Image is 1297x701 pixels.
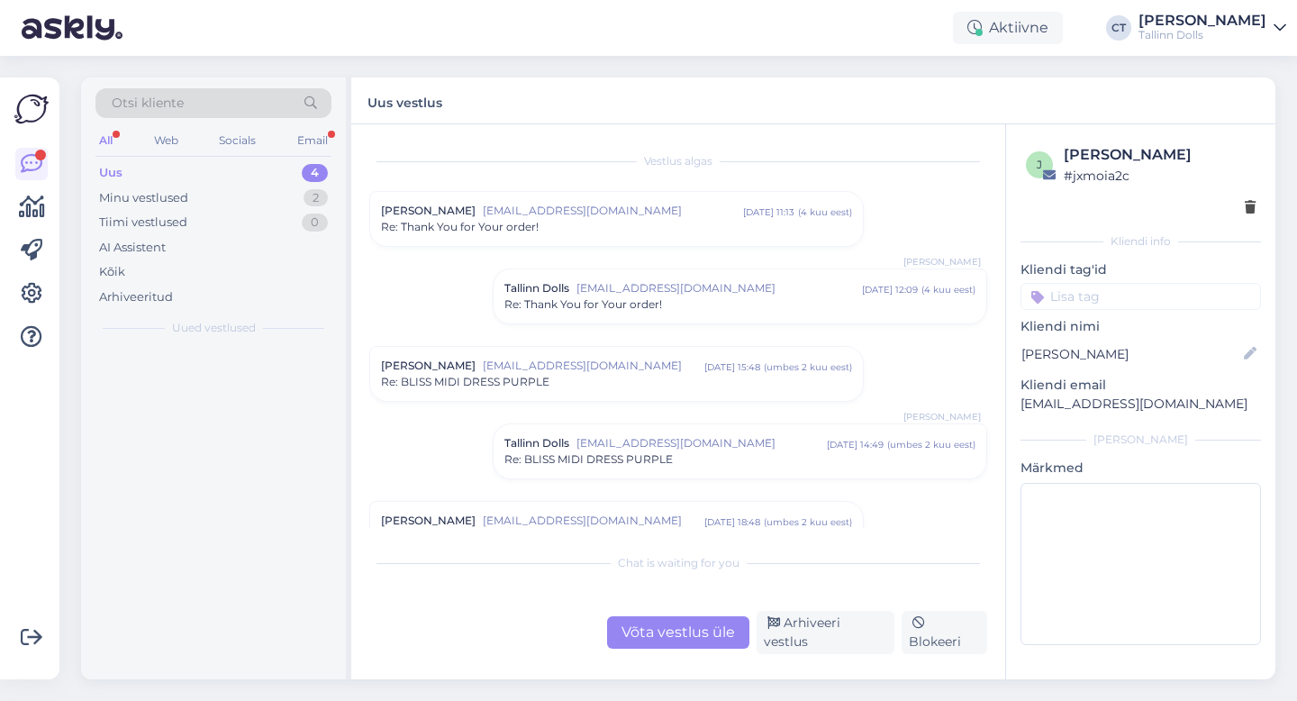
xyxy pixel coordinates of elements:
input: Lisa nimi [1021,344,1240,364]
div: # jxmoia2c [1064,166,1256,186]
p: Märkmed [1020,459,1261,478]
span: [PERSON_NAME] [381,513,476,529]
span: Tallinn Dolls [504,435,569,451]
div: Arhiveeri vestlus [757,611,894,654]
div: ( umbes 2 kuu eest ) [764,515,852,529]
span: [EMAIL_ADDRESS][DOMAIN_NAME] [576,280,862,296]
div: 0 [302,214,328,232]
div: [DATE] 14:49 [827,438,884,451]
label: Uus vestlus [367,88,442,113]
div: Kõik [99,263,125,281]
div: ( 4 kuu eest ) [921,283,975,296]
div: [PERSON_NAME] [1138,14,1266,28]
div: Chat is waiting for you [369,555,987,571]
span: Tallinn Dolls [504,280,569,296]
div: Blokeeri [902,611,987,654]
div: Tallinn Dolls [1138,28,1266,42]
span: Otsi kliente [112,94,184,113]
div: Email [294,129,331,152]
p: [EMAIL_ADDRESS][DOMAIN_NAME] [1020,395,1261,414]
div: ( umbes 2 kuu eest ) [764,360,852,374]
div: 2 [304,189,328,207]
div: Web [150,129,182,152]
div: Minu vestlused [99,189,188,207]
div: Vestlus algas [369,153,987,169]
p: Kliendi tag'id [1020,260,1261,279]
span: Re: BLISS MIDI DRESS PURPLE [504,451,673,468]
span: [EMAIL_ADDRESS][DOMAIN_NAME] [483,203,743,219]
span: Re: Thank You for Your order! [504,296,662,313]
div: Uus [99,164,122,182]
span: [EMAIL_ADDRESS][DOMAIN_NAME] [576,435,827,451]
div: ( umbes 2 kuu eest ) [887,438,975,451]
span: [EMAIL_ADDRESS][DOMAIN_NAME] [483,358,704,374]
div: CT [1106,15,1131,41]
div: Tiimi vestlused [99,214,187,232]
img: Askly Logo [14,92,49,126]
span: [PERSON_NAME] [903,410,981,423]
div: [PERSON_NAME] [1064,144,1256,166]
span: [EMAIL_ADDRESS][DOMAIN_NAME] [483,513,704,529]
span: j [1037,158,1042,171]
div: [DATE] 15:48 [704,360,760,374]
div: Kliendi info [1020,233,1261,250]
div: AI Assistent [99,239,166,257]
span: Re: Thank You for Your order! [381,219,539,235]
span: Uued vestlused [172,320,256,336]
div: 4 [302,164,328,182]
span: [PERSON_NAME] [381,203,476,219]
span: Re: BLISS MIDI DRESS PURPLE [381,374,549,390]
div: Arhiveeritud [99,288,173,306]
span: [PERSON_NAME] [903,255,981,269]
span: [PERSON_NAME] [381,358,476,374]
a: [PERSON_NAME]Tallinn Dolls [1138,14,1286,42]
div: Socials [215,129,259,152]
div: Võta vestlus üle [607,616,749,649]
div: [DATE] 12:09 [862,283,918,296]
p: Kliendi nimi [1020,317,1261,336]
div: [DATE] 11:13 [743,205,794,219]
div: Aktiivne [953,12,1063,44]
input: Lisa tag [1020,283,1261,310]
div: [DATE] 18:48 [704,515,760,529]
p: Kliendi email [1020,376,1261,395]
div: All [95,129,116,152]
div: ( 4 kuu eest ) [798,205,852,219]
div: [PERSON_NAME] [1020,432,1261,448]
